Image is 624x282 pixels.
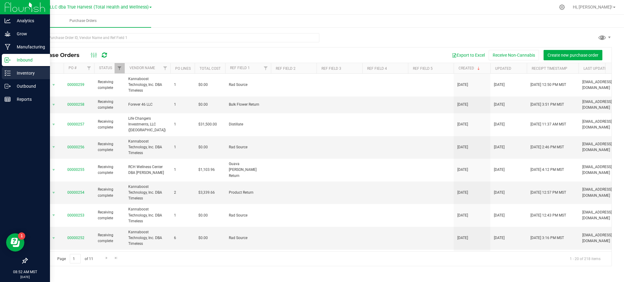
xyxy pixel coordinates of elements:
span: Life Changers Investments, LLC ([GEOGRAPHIC_DATA]) [128,116,167,133]
span: select [50,100,58,109]
span: 1 - 20 of 218 items [565,254,605,263]
span: [DATE] [457,144,468,150]
span: Guava [PERSON_NAME] Return [229,161,267,179]
inline-svg: Inbound [5,57,11,63]
span: [DATE] 3:51 PM MST [530,102,564,108]
span: [DATE] 11:37 AM MST [530,122,566,127]
span: [DATE] 4:12 PM MST [530,167,564,173]
inline-svg: Manufacturing [5,44,11,50]
span: Kannaboost Technology, Inc. DBA Timeless [128,139,167,156]
span: Receiving complete [98,119,121,130]
inline-svg: Reports [5,96,11,102]
span: select [50,211,58,220]
input: Search Purchase Order ID, Vendor Name and Ref Field 1 [27,33,319,42]
span: Purchase Orders [61,18,105,23]
span: 1 [174,144,191,150]
a: 00000255 [67,167,84,172]
span: [DATE] [494,235,505,241]
p: Reports [11,96,47,103]
span: Receiving complete [98,187,121,198]
a: Total Cost [200,66,221,71]
span: 2 [174,190,191,196]
span: [DATE] 3:16 PM MST [530,235,564,241]
span: Page of 11 [52,254,98,263]
p: Analytics [11,17,47,24]
a: Filter [160,63,170,73]
p: Inbound [11,56,47,64]
span: [DATE] [494,213,505,218]
a: Ref Field 3 [321,66,341,71]
div: Manage settings [558,4,566,10]
a: 00000259 [67,83,84,87]
span: [DATE] [494,82,505,88]
a: 00000253 [67,213,84,217]
span: Receiving complete [98,79,121,91]
inline-svg: Grow [5,31,11,37]
span: 1 [174,122,191,127]
span: Kannaboost Technology, Inc. DBA Timeless [128,76,167,94]
a: Receipt Timestamp [532,66,567,71]
a: Go to the last page [112,254,121,262]
a: Ref Field 5 [413,66,433,71]
span: Bulk Flower Return [229,102,267,108]
a: Filter [115,63,125,73]
a: Ref Field 1 [230,66,250,70]
input: 1 [70,254,81,263]
button: Create new purchase order [544,50,602,60]
span: Product Return [229,190,267,196]
span: Rad Source [229,144,267,150]
span: select [50,120,58,129]
button: Export to Excel [448,50,489,60]
span: Receiving complete [98,232,121,244]
span: [DATE] [457,167,468,173]
span: [DATE] [494,190,505,196]
span: [DATE] [457,102,468,108]
a: 00000256 [67,145,84,149]
span: 1 [174,167,191,173]
a: Status [99,66,112,70]
a: 00000254 [67,190,84,195]
span: [DATE] [457,213,468,218]
span: $0.00 [198,144,208,150]
span: [DATE] [494,144,505,150]
a: PO Lines [175,66,191,71]
span: Distillate [229,122,267,127]
a: Filter [261,63,271,73]
inline-svg: Inventory [5,70,11,76]
a: Filter [84,63,94,73]
span: [DATE] 12:57 PM MST [530,190,566,196]
span: [DATE] [494,167,505,173]
a: Vendor Name [129,66,155,70]
span: Receiving complete [98,99,121,111]
p: [DATE] [3,275,47,279]
span: [DATE] [494,122,505,127]
a: Ref Field 4 [367,66,387,71]
span: $31,500.00 [198,122,217,127]
a: Created [459,66,481,70]
p: Grow [11,30,47,37]
span: select [50,234,58,242]
iframe: Resource center [6,233,24,252]
span: [DATE] 12:43 PM MST [530,213,566,218]
a: Updated [495,66,511,71]
span: 1 [174,82,191,88]
iframe: Resource center unread badge [18,232,25,240]
a: 00000258 [67,102,84,107]
span: [DATE] [457,235,468,241]
p: Inventory [11,69,47,77]
span: select [50,189,58,197]
span: $0.00 [198,213,208,218]
span: 1 [174,213,191,218]
span: Receiving complete [98,210,121,221]
span: select [50,143,58,151]
a: PO # [69,66,76,70]
a: Purchase Orders [15,15,151,27]
span: [DATE] [494,102,505,108]
a: Ref Field 2 [276,66,296,71]
span: select [50,81,58,89]
p: 08:52 AM MST [3,269,47,275]
span: Receiving complete [98,141,121,153]
span: $1,103.96 [198,167,215,173]
span: [DATE] [457,190,468,196]
span: Rad Source [229,213,267,218]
